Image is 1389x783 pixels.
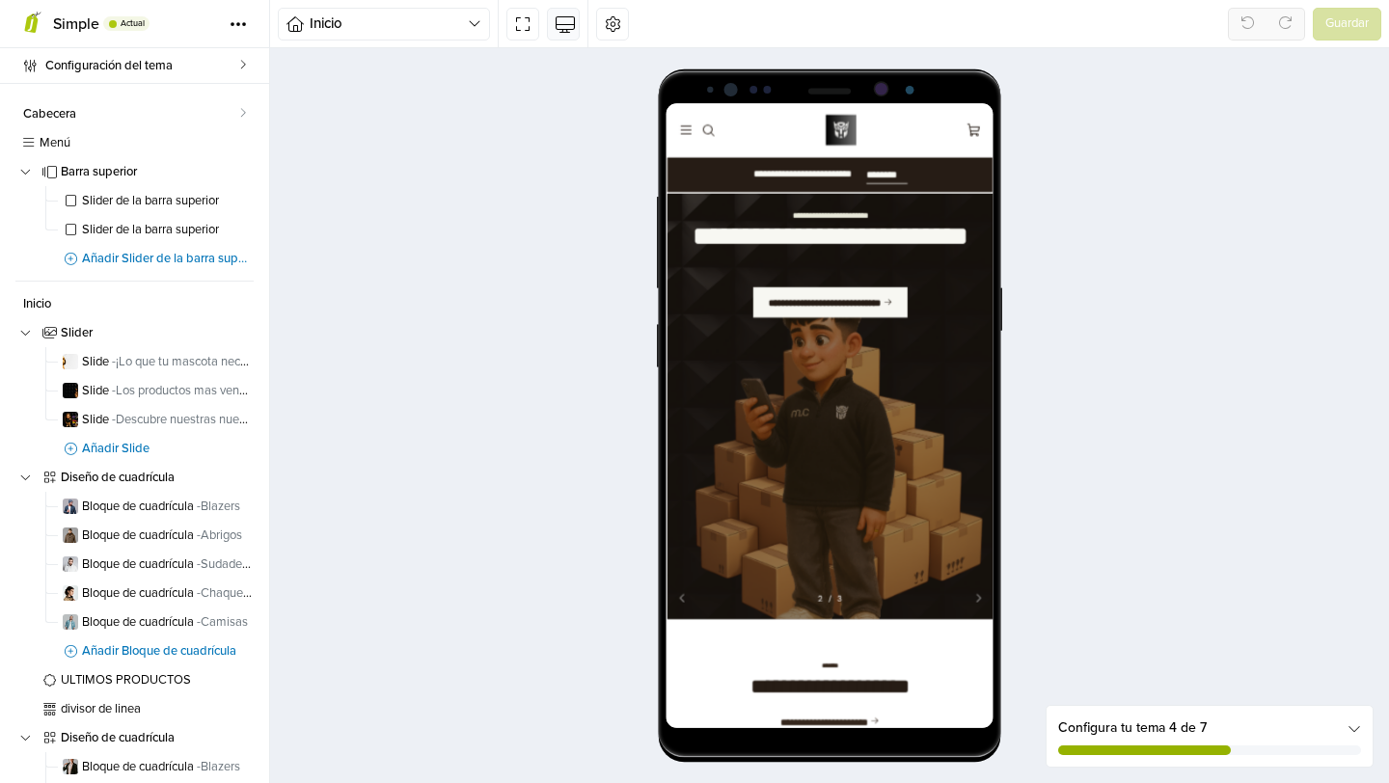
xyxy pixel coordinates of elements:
a: Bloque de cuadrícula -Blazers [58,752,254,781]
a: Bloque de cuadrícula -Sudaderas con capucha [58,550,254,579]
span: - Camisas [197,614,248,630]
span: - Sudaderas con capucha [197,556,329,572]
a: Añadir Slide [37,434,254,463]
a: Barra superior [15,157,254,186]
span: Slide [82,385,254,397]
a: Slide -¡Lo que tu mascota necesita! [58,347,254,376]
a: Slider [15,318,254,347]
span: Cabecera [23,108,239,121]
span: Bloque de cuadrícula [82,761,254,773]
span: Slide [82,356,254,368]
a: Bloque de cuadrícula -Abrigos [58,521,254,550]
span: - Abrigos [197,527,242,543]
a: Diseño de cuadrícula [15,723,254,752]
button: Menú [12,18,38,48]
a: ÚLTIMOS PRODUCTOS [15,665,254,694]
img: 32 [63,556,78,572]
span: Slider de la barra superior [82,195,254,207]
a: Slider de la barra superior [58,186,254,215]
button: Buscar [41,18,67,48]
span: Slider de la barra superior [82,224,254,236]
span: Bloque de cuadrícula [82,500,254,513]
a: Menú [15,128,254,157]
span: Inicio [23,298,254,310]
a: Cabecera [15,99,254,128]
span: Barra superior [61,166,254,178]
div: 2 / 3 [1,115,415,655]
span: Bloque de cuadrícula [82,529,254,542]
img: 32 [63,354,78,369]
span: Guardar [1325,14,1369,34]
div: 2 / 2 [13,68,403,113]
span: Menú [40,137,254,149]
span: - Blazers [197,499,240,514]
span: Bloque de cuadrícula [82,587,254,600]
img: 32 [63,499,78,514]
span: Diseño de cuadrícula [61,732,254,744]
a: Añadir Slider de la barra superior [37,244,254,273]
span: Añadir Bloque de cuadrícula [82,645,254,658]
button: Next slide [373,617,402,640]
a: Bloque de cuadrícula -Blazers [58,492,254,521]
a: Slide -Los productos mas vendidos [58,376,254,405]
a: Bloque de cuadrícula -Camisas [58,607,254,636]
div: / [41,616,373,641]
a: Bloque de cuadrícula -Chaquetas [58,579,254,607]
span: Simple [53,14,99,34]
img: 32 [63,614,78,630]
a: divisor de linea [15,694,254,723]
span: - Descubre nuestras nuevas referencias [112,412,320,427]
img: 32 [63,759,78,774]
div: Configura tu tema 4 de 7 [1047,706,1373,767]
button: Guardar [1313,8,1381,40]
span: ÚLTIMOS PRODUCTOS [61,674,254,687]
div: Configura tu tema 4 de 7 [1058,717,1361,738]
span: Inicio [310,13,468,35]
button: Carro [377,18,403,48]
a: Diseño de cuadrícula [15,463,254,492]
img: 32 [63,585,78,601]
span: Añadir Slider de la barra superior [82,253,254,265]
img: 32 [63,527,78,543]
span: - Chaquetas [197,585,259,601]
span: Configuración del tema [45,52,239,79]
button: Inicio [278,8,490,40]
span: Bloque de cuadrícula [82,616,254,629]
a: Slide -Descubre nuestras nuevas referencias [58,405,254,434]
span: 2 [193,616,199,641]
img: Importadora Optimus [203,14,241,53]
span: 3 [217,616,223,641]
a: Añadir Bloque de cuadrícula [37,636,254,665]
button: Previous slide [13,617,41,640]
span: - Blazers [197,759,240,774]
img: 32 [63,412,78,427]
span: - ¡Lo que tu mascota necesita! [112,354,269,369]
span: Bloque de cuadrícula [82,558,254,571]
span: Añadir Slide [82,443,254,455]
a: Slider de la barra superior [58,215,254,244]
span: divisor de linea [61,703,254,715]
span: - Los productos mas vendidos [112,383,268,398]
img: 32 [63,383,78,398]
span: Slider [61,327,254,339]
span: Diseño de cuadrícula [61,472,254,484]
span: Slide [82,414,254,426]
span: Actual [121,19,145,28]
